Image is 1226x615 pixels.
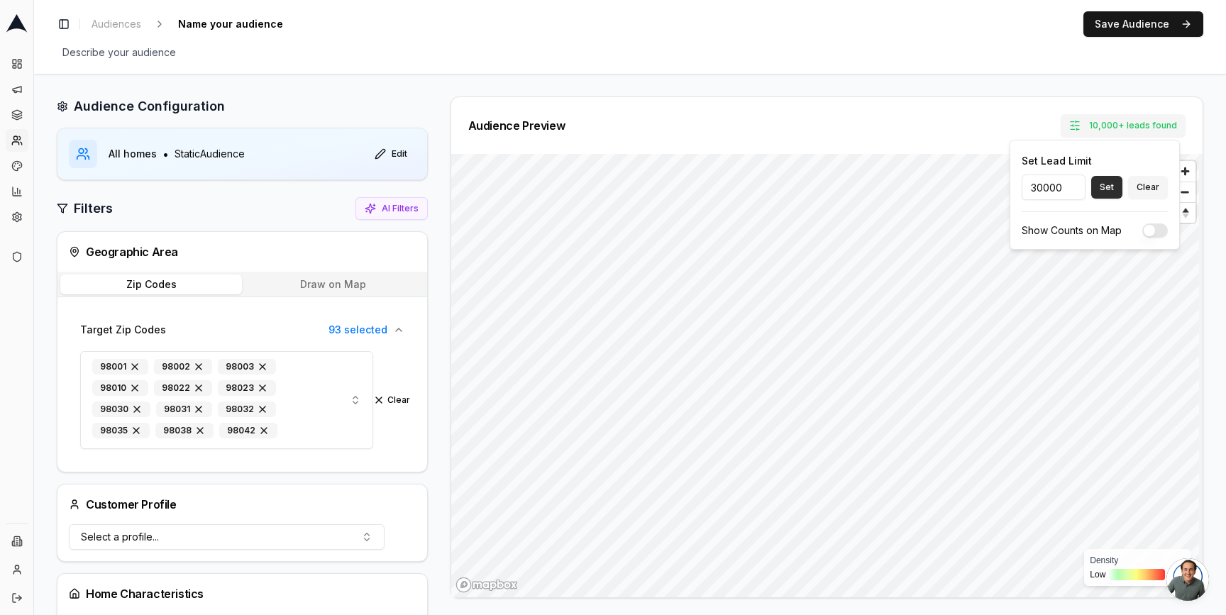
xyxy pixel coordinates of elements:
button: Save Audience [1083,11,1203,37]
a: Audiences [86,14,147,34]
button: Zoom out [1175,182,1195,202]
span: Name your audience [172,14,289,34]
h2: Filters [74,199,113,218]
button: AI Filters [355,197,428,220]
canvas: Map [451,154,1199,609]
button: Draw on Map [242,275,424,294]
span: All homes [109,147,157,161]
h2: Audience Configuration [74,96,225,116]
span: 93 selected [328,323,387,337]
div: 98001 [92,359,148,375]
span: Low [1090,569,1105,580]
div: Density [1090,555,1186,566]
div: 98030 [92,401,150,417]
span: Target Zip Codes [80,323,166,337]
button: Clear [373,394,410,406]
button: Reset bearing to north [1175,202,1195,223]
button: Clear [1128,176,1168,199]
div: Audience Preview [468,120,565,131]
span: AI Filters [382,203,419,214]
div: 98042 [219,423,277,438]
span: Select a profile... [81,530,159,544]
div: 98038 [155,423,214,438]
span: Describe your audience [57,43,182,62]
label: Set Lead Limit [1022,155,1092,167]
div: 98022 [154,380,212,396]
span: Static Audience [175,147,245,161]
div: Geographic Area [69,243,416,260]
button: Target Zip Codes93 selected [69,314,416,345]
a: Mapbox homepage [455,577,518,593]
button: 10,000+ leads found [1061,114,1186,137]
button: Edit [366,143,416,165]
button: Zip Codes [60,275,242,294]
div: Customer Profile [69,496,177,513]
span: Reset bearing to north [1173,204,1197,221]
nav: breadcrumb [86,14,311,34]
button: Set [1091,176,1122,199]
span: Audiences [92,17,141,31]
button: Log out [6,587,28,609]
a: Open chat [1166,558,1209,601]
div: Home Characteristics [69,585,416,602]
label: Show Counts on Map [1022,226,1122,236]
div: 98003 [218,359,276,375]
div: 98035 [92,423,150,438]
span: • [162,145,169,162]
div: Target Zip Codes93 selected [69,345,416,460]
button: Zoom in [1175,161,1195,182]
div: 98002 [154,359,212,375]
div: 98010 [92,380,148,396]
div: 98032 [218,401,276,417]
div: 98023 [218,380,276,396]
div: 98031 [156,401,212,417]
